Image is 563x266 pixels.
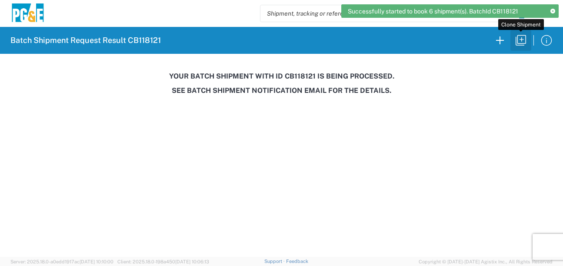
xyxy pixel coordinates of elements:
[264,259,286,264] a: Support
[348,7,518,15] span: Successfully started to book 6 shipment(s). BatchId CB118121
[117,259,209,264] span: Client: 2025.18.0-198a450
[80,259,113,264] span: [DATE] 10:10:00
[286,259,308,264] a: Feedback
[10,35,161,46] h2: Batch Shipment Request Result CB118121
[419,258,553,266] span: Copyright © [DATE]-[DATE] Agistix Inc., All Rights Reserved
[10,259,113,264] span: Server: 2025.18.0-a0edd1917ac
[6,86,557,95] h3: See Batch Shipment Notification email for the details.
[10,3,45,24] img: pge
[175,259,209,264] span: [DATE] 10:06:13
[260,5,486,22] input: Shipment, tracking or reference number
[6,72,557,80] h3: Your batch shipment with id CB118121 is being processed.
